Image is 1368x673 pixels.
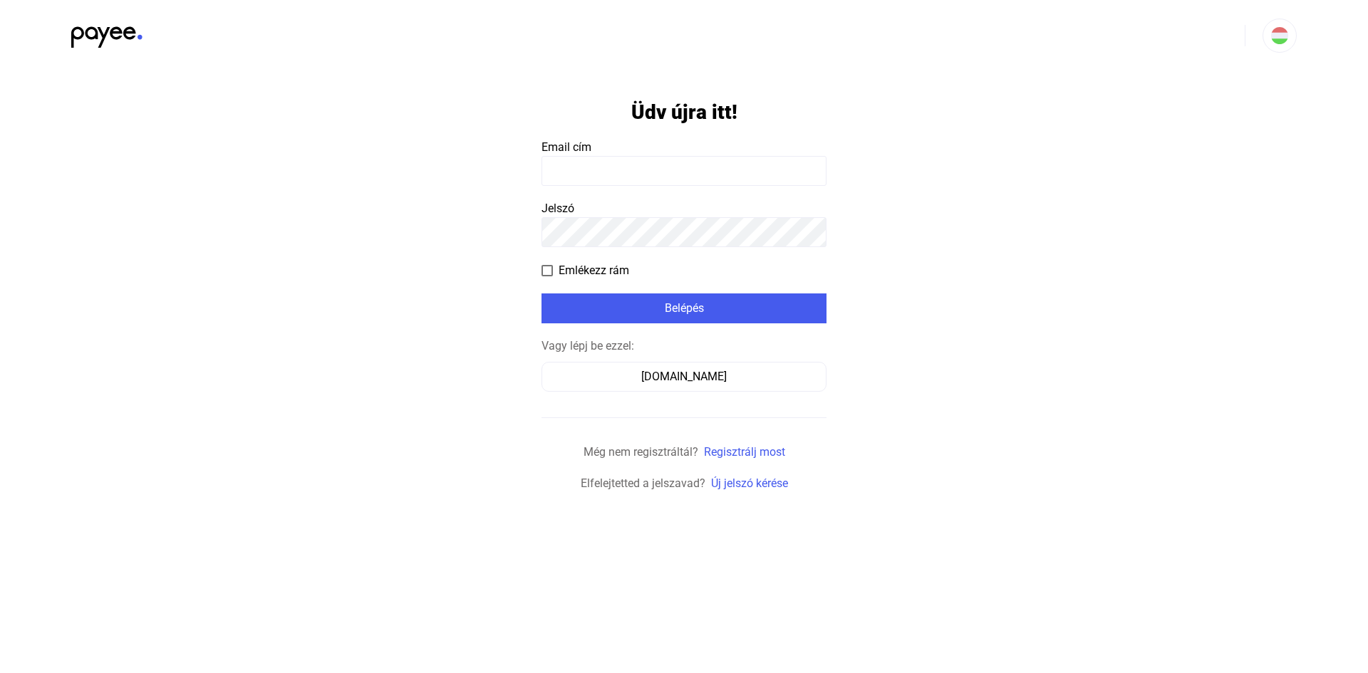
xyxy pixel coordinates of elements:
div: Belépés [546,300,822,317]
button: HU [1263,19,1297,53]
button: [DOMAIN_NAME] [541,362,826,392]
button: Belépés [541,293,826,323]
span: Még nem regisztráltál? [584,445,698,459]
img: HU [1271,27,1288,44]
h1: Üdv újra itt! [631,100,737,125]
div: Vagy lépj be ezzel: [541,338,826,355]
span: Email cím [541,140,591,154]
a: Új jelszó kérése [711,476,788,490]
a: [DOMAIN_NAME] [541,370,826,383]
span: Jelszó [541,202,574,215]
div: [DOMAIN_NAME] [546,368,822,385]
a: Regisztrálj most [704,445,785,459]
img: black-payee-blue-dot.svg [71,19,142,48]
span: Emlékezz rám [559,262,629,279]
span: Elfelejtetted a jelszavad? [581,476,705,490]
